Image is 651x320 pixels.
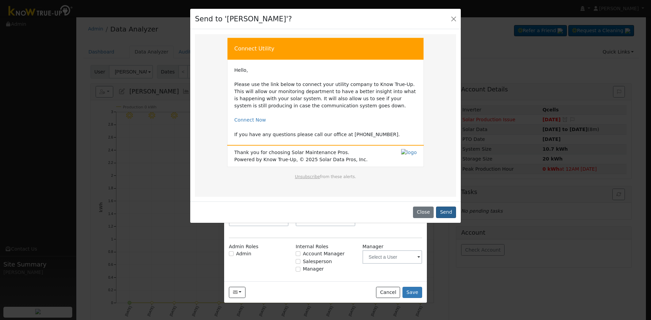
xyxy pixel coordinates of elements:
td: Hello, Please use the link below to connect your utility company to Know True-Up. This will allow... [234,67,417,138]
img: logo [401,149,417,156]
td: from these alerts. [234,174,417,187]
button: Close [413,207,434,218]
td: Connect Utility [228,38,424,60]
button: Send [436,207,456,218]
h4: Send to '[PERSON_NAME]'? [195,14,292,24]
a: Connect Now [234,117,266,123]
button: Close [449,14,458,23]
span: Thank you for choosing Solar Maintenance Pros. Powered by Know True-Up, © 2025 Solar Data Pros, Inc. [234,149,368,163]
a: Unsubscribe [295,174,320,179]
